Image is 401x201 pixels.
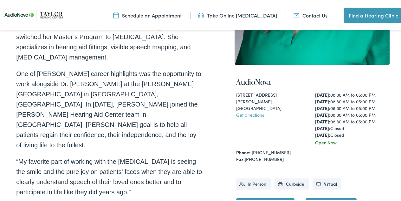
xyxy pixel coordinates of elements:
p: Originally interested in [MEDICAL_DATA], [PERSON_NAME] found her calling while working with the [... [16,10,203,61]
a: [PHONE_NUMBER] [252,148,291,154]
div: [STREET_ADDRESS][PERSON_NAME] [236,90,309,104]
strong: [DATE]: [315,90,330,97]
p: One of [PERSON_NAME] career highlights was the opportunity to work alongside Dr. [PERSON_NAME] at... [16,67,203,149]
a: Schedule an Appointment [113,10,182,17]
a: Contact Us [294,10,327,17]
h4: AudioNova [236,76,388,86]
strong: Phone: [236,148,250,154]
img: utility icon [113,10,119,17]
div: Open Now [315,138,388,145]
strong: [DATE]: [315,130,330,137]
strong: [DATE]: [315,124,330,130]
img: utility icon [198,10,204,17]
li: In Person [236,177,271,188]
li: Curbside [275,177,309,188]
div: [GEOGRAPHIC_DATA] [236,104,309,110]
strong: [DATE]: [315,117,330,123]
strong: [DATE]: [315,97,330,103]
li: Virtual [313,177,341,188]
div: [PHONE_NUMBER] [236,155,388,161]
strong: Fax: [236,155,245,161]
p: “My favorite part of working with the [MEDICAL_DATA] is seeing the smile and the pure joy on pati... [16,155,203,196]
a: Take Online [MEDICAL_DATA] [198,10,277,17]
div: 08:30 AM to 05:00 PM 08:30 AM to 05:00 PM 08:30 AM to 05:00 PM 08:30 AM to 05:00 PM 08:30 AM to 0... [315,90,388,137]
img: utility icon [294,10,299,17]
strong: [DATE]: [315,110,330,117]
a: Get directions [236,110,264,117]
strong: [DATE]: [315,104,330,110]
